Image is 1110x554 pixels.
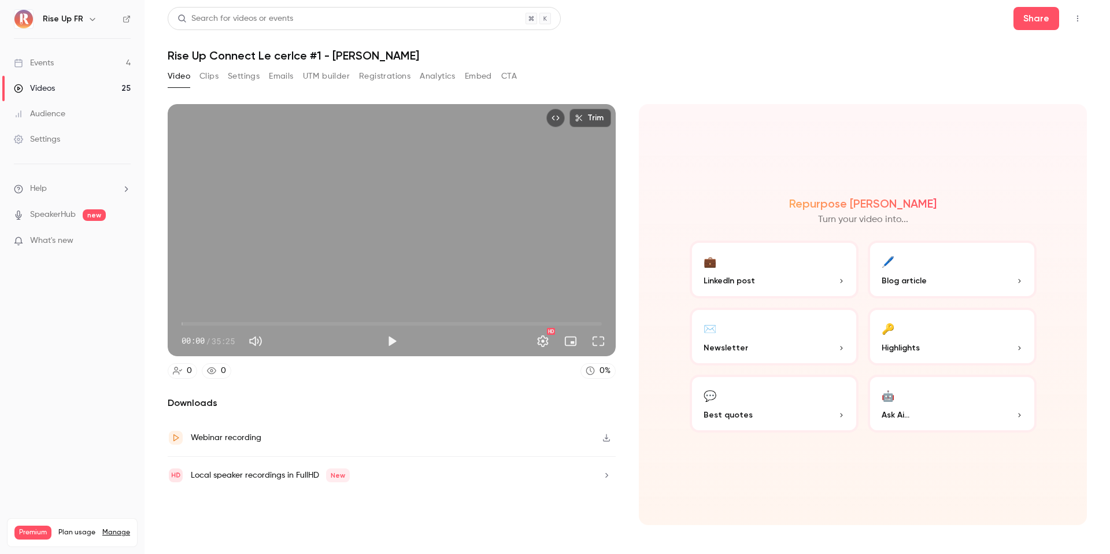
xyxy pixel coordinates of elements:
button: Trim [569,109,611,127]
button: 💼LinkedIn post [690,241,859,298]
span: Blog article [882,275,927,287]
div: HD [547,328,555,335]
div: ✉️ [704,319,716,337]
span: Ask Ai... [882,409,909,421]
span: / [206,335,210,347]
div: Webinar recording [191,431,261,445]
button: UTM builder [303,67,350,86]
button: Emails [269,67,293,86]
div: Search for videos or events [177,13,293,25]
button: Play [380,330,404,353]
span: 00:00 [182,335,205,347]
div: Settings [14,134,60,145]
button: Full screen [587,330,610,353]
span: Best quotes [704,409,753,421]
div: 🖊️ [882,252,894,270]
p: Turn your video into... [818,213,908,227]
span: Highlights [882,342,920,354]
div: Audience [14,108,65,120]
button: Mute [244,330,267,353]
a: 0 [168,363,197,379]
h6: Rise Up FR [43,13,83,25]
button: Share [1013,7,1059,30]
button: 🤖Ask Ai... [868,375,1037,433]
span: What's new [30,235,73,247]
div: 🤖 [882,386,894,404]
h2: Repurpose [PERSON_NAME] [789,197,937,210]
h2: Downloads [168,396,616,410]
button: CTA [501,67,517,86]
span: New [326,468,350,482]
span: new [83,209,106,221]
button: 💬Best quotes [690,375,859,433]
button: Video [168,67,190,86]
button: Analytics [420,67,456,86]
div: 🔑 [882,319,894,337]
button: Top Bar Actions [1068,9,1087,28]
button: ✉️Newsletter [690,308,859,365]
span: Premium [14,526,51,540]
div: 0 [221,365,226,377]
button: 🖊️Blog article [868,241,1037,298]
button: 🔑Highlights [868,308,1037,365]
a: 0 [202,363,231,379]
button: Clips [199,67,219,86]
iframe: Noticeable Trigger [117,236,131,246]
span: 35:25 [212,335,235,347]
a: SpeakerHub [30,209,76,221]
button: Turn on miniplayer [559,330,582,353]
div: Local speaker recordings in FullHD [191,468,350,482]
button: Settings [228,67,260,86]
button: Embed video [546,109,565,127]
button: Embed [465,67,492,86]
span: LinkedIn post [704,275,755,287]
div: Videos [14,83,55,94]
div: Events [14,57,54,69]
div: 💬 [704,386,716,404]
div: 00:00 [182,335,235,347]
div: 0 [187,365,192,377]
li: help-dropdown-opener [14,183,131,195]
button: Settings [531,330,554,353]
span: Newsletter [704,342,748,354]
a: 0% [580,363,616,379]
span: Plan usage [58,528,95,537]
h1: Rise Up Connect Le cerlce #1 - [PERSON_NAME] [168,49,1087,62]
span: Help [30,183,47,195]
img: Rise Up FR [14,10,33,28]
a: Manage [102,528,130,537]
div: 0 % [600,365,610,377]
div: 💼 [704,252,716,270]
button: Registrations [359,67,410,86]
